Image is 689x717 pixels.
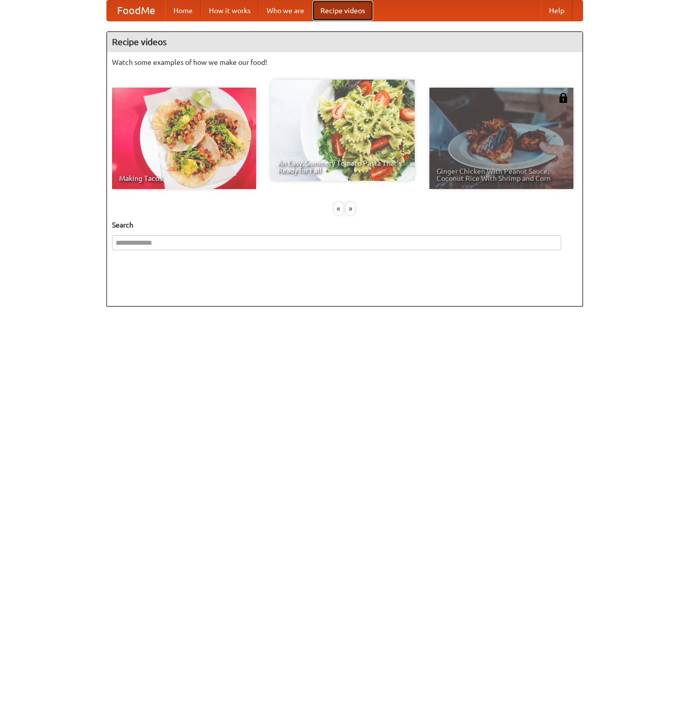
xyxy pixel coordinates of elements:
span: An Easy, Summery Tomato Pasta That's Ready for Fall [278,160,408,174]
a: Who we are [259,1,312,21]
h4: Recipe videos [107,32,583,52]
span: Making Tacos [119,175,249,182]
img: 483408.png [558,93,568,103]
p: Watch some examples of how we make our food! [112,57,577,67]
div: « [334,202,343,215]
a: Recipe videos [312,1,373,21]
div: » [346,202,355,215]
a: Making Tacos [112,88,256,189]
a: Home [165,1,201,21]
a: Help [541,1,572,21]
h5: Search [112,220,577,230]
a: An Easy, Summery Tomato Pasta That's Ready for Fall [271,80,415,181]
a: How it works [201,1,259,21]
a: FoodMe [107,1,165,21]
